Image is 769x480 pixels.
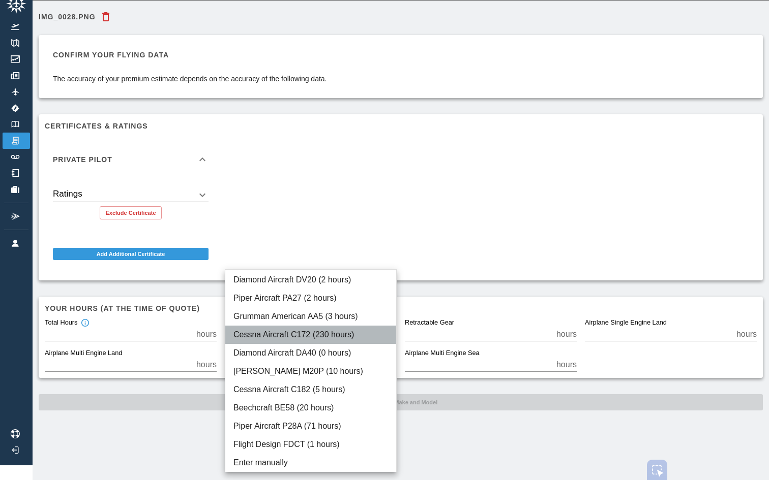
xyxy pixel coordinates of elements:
[225,271,396,289] li: Diamond Aircraft DV20 (2 hours)
[225,289,396,307] li: Piper Aircraft PA27 (2 hours)
[225,380,396,399] li: Cessna Aircraft C182 (5 hours)
[225,344,396,362] li: Diamond Aircraft DA40 (0 hours)
[225,326,396,344] li: Cessna Aircraft C172 (230 hours)
[225,454,396,472] li: Enter manually
[225,435,396,454] li: Flight Design FDCT (1 hours)
[225,417,396,435] li: Piper Aircraft P28A (71 hours)
[225,362,396,380] li: [PERSON_NAME] M20P (10 hours)
[225,307,396,326] li: Grumman American AA5 (3 hours)
[225,399,396,417] li: Beechcraft BE58 (20 hours)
